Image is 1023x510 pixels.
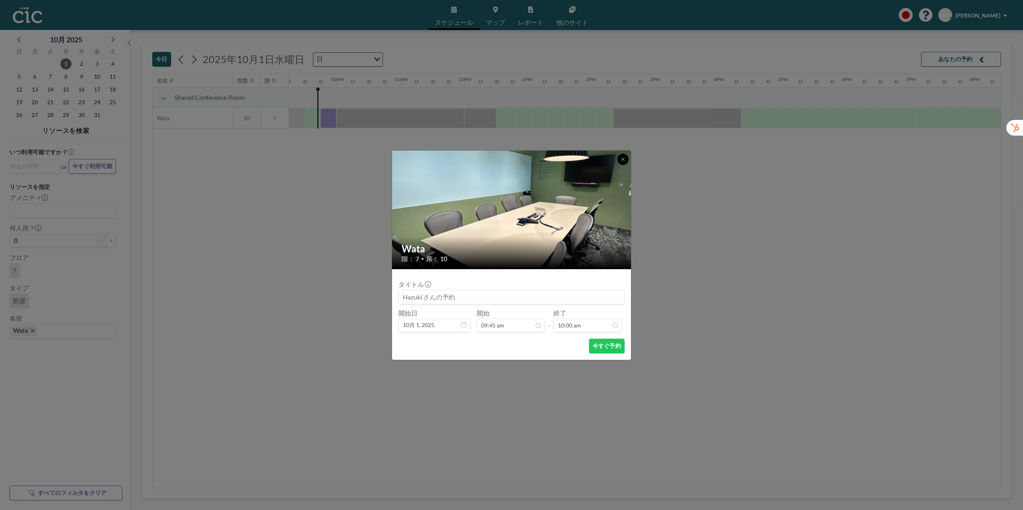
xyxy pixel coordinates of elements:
[477,309,490,317] label: 開始
[392,50,632,369] img: 537.png
[421,256,424,262] span: •
[402,243,622,255] h2: Wata
[402,255,419,263] span: 階： 7
[398,280,430,288] label: タイトル
[589,339,625,353] button: 今すぐ予約
[398,309,418,317] label: 開始日
[399,290,624,304] input: Hazuki さんの予約
[548,312,550,329] span: -
[553,309,566,317] label: 終了
[426,255,447,263] span: 席： 10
